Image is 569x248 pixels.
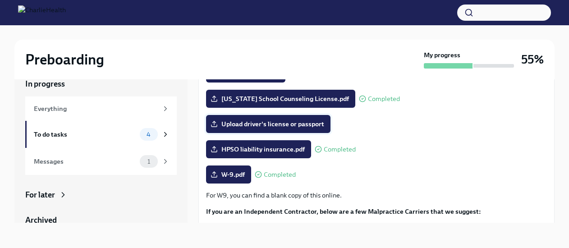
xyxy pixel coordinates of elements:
label: Upload driver's license or passport [206,115,330,133]
div: Messages [34,156,136,166]
span: 4 [141,131,156,138]
div: Everything [34,104,158,114]
label: HPSO liability insurance.pdf [206,140,311,158]
label: [US_STATE] School Counseling License.pdf [206,90,355,108]
span: Upload driver's license or passport [212,119,324,129]
span: Completed [368,96,400,102]
a: Everything [25,96,177,121]
span: Completed [264,171,296,178]
span: 1 [142,158,156,165]
div: For later [25,189,55,200]
label: W-9.pdf [206,165,251,184]
span: [US_STATE] School Counseling License.pdf [212,94,349,103]
a: For later [25,189,177,200]
strong: My progress [424,51,460,60]
h3: 55% [521,51,544,68]
a: Archived [25,215,177,225]
a: Messages1 [25,148,177,175]
span: Completed [324,146,356,153]
span: W-9.pdf [212,170,245,179]
div: To do tasks [34,129,136,139]
p: For W9, you can find a blank copy of this online. [206,191,547,200]
h2: Preboarding [25,51,104,69]
span: HPSO liability insurance.pdf [212,145,305,154]
a: To do tasks4 [25,121,177,148]
strong: If you are an Independent Contractor, below are a few Malpractice Carriers that we suggest: [206,207,481,216]
img: CharlieHealth [18,5,66,20]
a: In progress [25,78,177,89]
